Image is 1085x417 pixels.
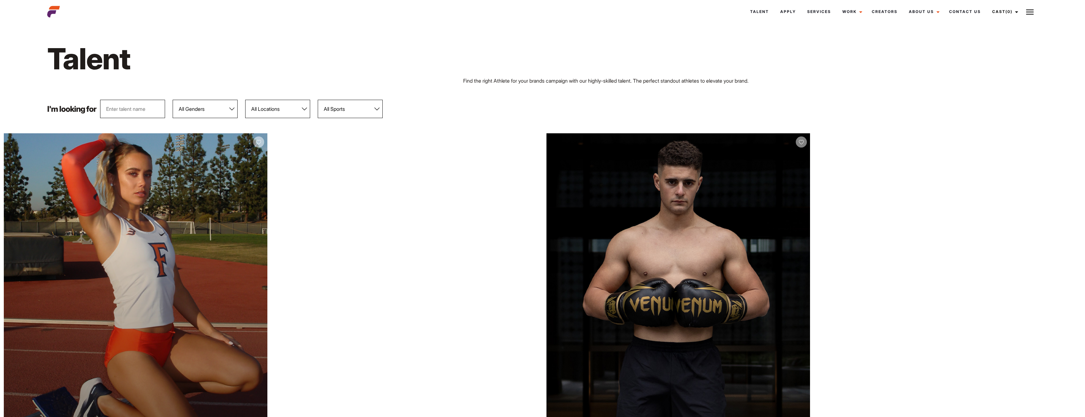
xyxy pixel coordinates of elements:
a: Services [801,3,837,20]
a: Work [837,3,866,20]
a: Contact Us [943,3,986,20]
input: Enter talent name [100,100,165,118]
a: Talent [744,3,775,20]
a: About Us [903,3,943,20]
p: I'm looking for [47,105,96,113]
img: Burger icon [1026,8,1034,16]
a: Creators [866,3,903,20]
a: Cast(0) [986,3,1022,20]
img: cropped-aefm-brand-fav-22-square.png [47,5,60,18]
span: (0) [1005,9,1012,14]
p: Find the right Athlete for your brands campaign with our highly-skilled talent. The perfect stand... [463,77,1038,85]
h1: Talent [47,41,622,77]
a: Apply [775,3,801,20]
